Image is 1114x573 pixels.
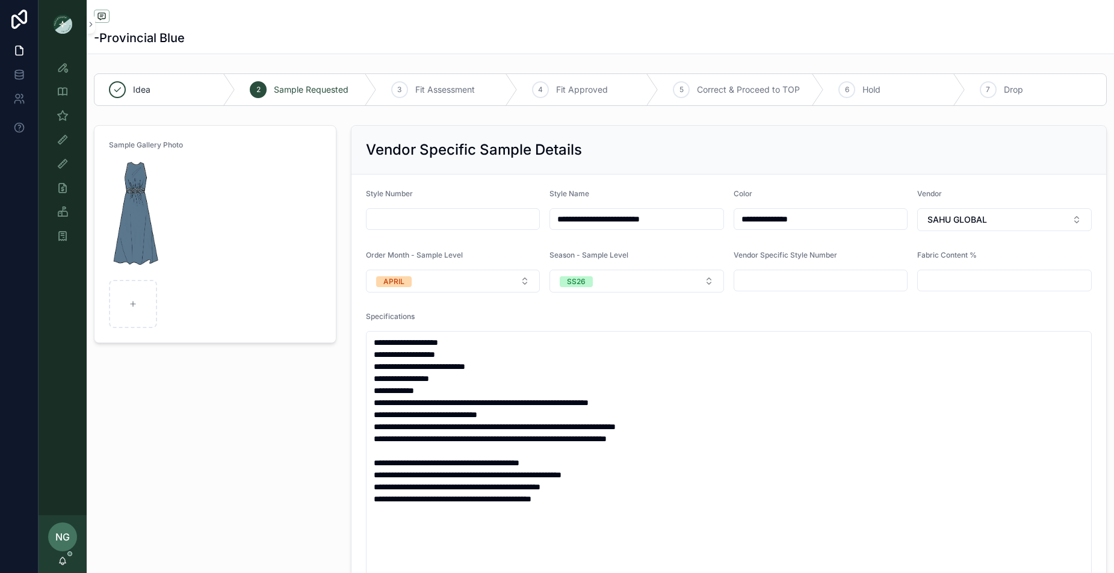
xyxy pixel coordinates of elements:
span: 5 [679,85,684,94]
span: Style Name [549,189,589,198]
button: Select Button [917,208,1092,231]
div: APRIL [383,276,404,287]
span: Fabric Content % [917,250,977,259]
button: Select Button [366,270,540,293]
span: Sample Requested [274,84,348,96]
span: Vendor [917,189,942,198]
div: SS26 [567,276,586,287]
span: 7 [986,85,990,94]
span: Sample Gallery Photo [109,140,183,149]
span: SAHU GLOBAL [927,214,987,226]
div: scrollable content [39,48,87,262]
img: SleevelessDresswithBelt_ProvincialBlue.png [109,160,161,275]
span: Idea [133,84,150,96]
span: Hold [862,84,880,96]
span: Season - Sample Level [549,250,628,259]
span: Order Month - Sample Level [366,250,463,259]
span: Vendor Specific Style Number [734,250,837,259]
span: 2 [256,85,261,94]
button: Select Button [549,270,724,293]
span: Specifications [366,312,415,321]
span: Fit Assessment [415,84,475,96]
span: Style Number [366,189,413,198]
img: App logo [53,14,72,34]
span: Drop [1004,84,1023,96]
span: 3 [397,85,401,94]
span: 4 [538,85,543,94]
h1: -Provincial Blue [94,29,185,46]
span: Fit Approved [556,84,608,96]
span: NG [55,530,70,544]
span: 6 [845,85,849,94]
h2: Vendor Specific Sample Details [366,140,582,160]
span: Color [734,189,752,198]
span: Correct & Proceed to TOP [697,84,800,96]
